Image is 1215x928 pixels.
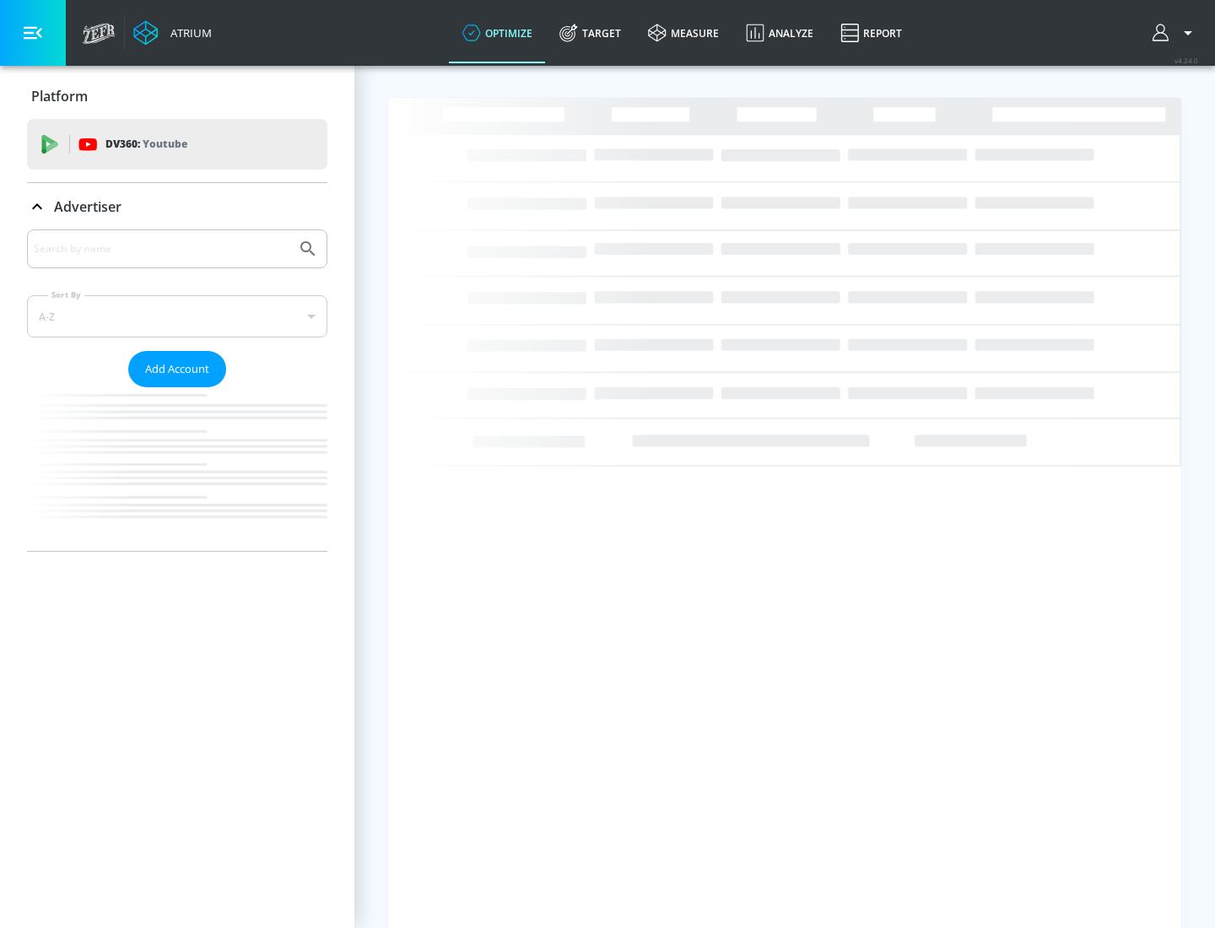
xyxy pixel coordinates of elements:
[164,25,212,40] div: Atrium
[449,3,546,63] a: optimize
[27,295,327,337] div: A-Z
[133,20,212,46] a: Atrium
[48,289,84,300] label: Sort By
[732,3,827,63] a: Analyze
[27,183,327,230] div: Advertiser
[546,3,634,63] a: Target
[634,3,732,63] a: measure
[143,135,187,153] p: Youtube
[145,359,209,379] span: Add Account
[105,135,187,154] p: DV360:
[54,197,121,216] p: Advertiser
[827,3,915,63] a: Report
[31,87,88,105] p: Platform
[34,238,289,260] input: Search by name
[1174,56,1198,65] span: v 4.24.0
[27,387,327,551] nav: list of Advertiser
[27,119,327,170] div: DV360: Youtube
[27,73,327,120] div: Platform
[128,351,226,387] button: Add Account
[27,229,327,551] div: Advertiser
